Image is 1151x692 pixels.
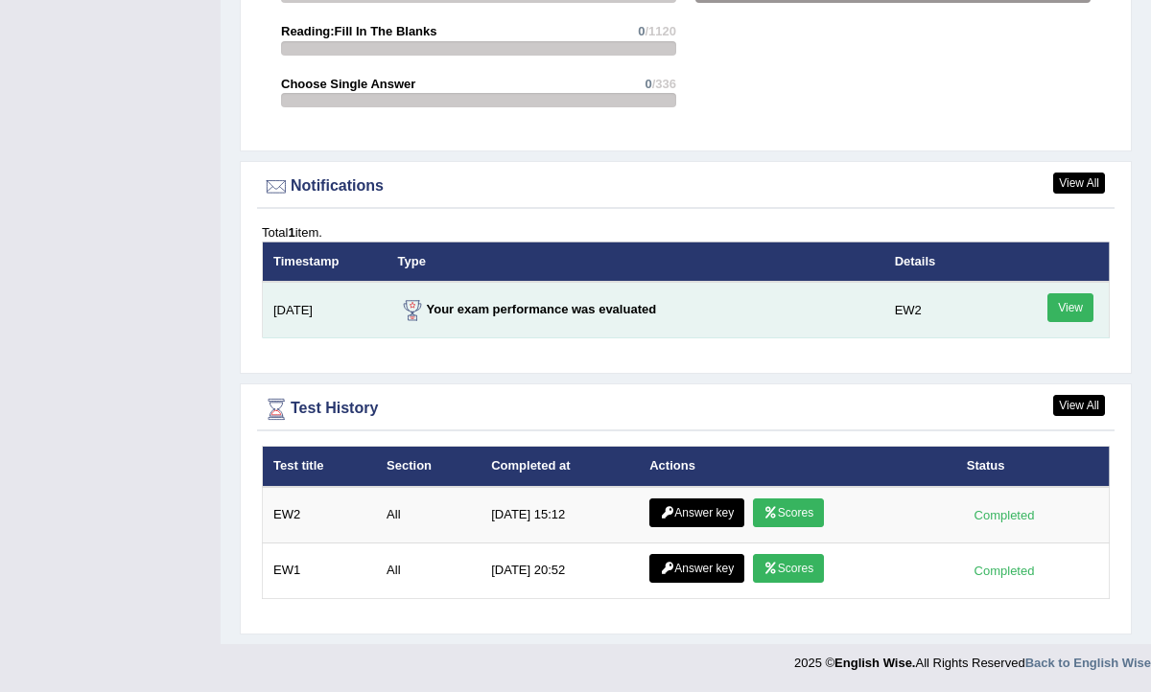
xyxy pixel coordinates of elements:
[281,77,415,91] strong: Choose Single Answer
[834,656,915,670] strong: English Wise.
[649,498,744,527] a: Answer key
[398,302,657,316] strong: Your exam performance was evaluated
[263,282,388,338] td: [DATE]
[376,542,481,598] td: All
[263,242,388,282] th: Timestamp
[638,24,645,38] span: 0
[645,24,676,38] span: /1120
[1053,395,1105,416] a: View All
[481,487,639,543] td: [DATE] 15:12
[263,447,377,487] th: Test title
[967,505,1042,525] div: Completed
[263,487,377,543] td: EW2
[884,282,995,338] td: EW2
[1047,293,1093,322] a: View
[481,447,639,487] th: Completed at
[262,173,1110,201] div: Notifications
[1025,656,1151,670] a: Back to English Wise
[753,498,824,527] a: Scores
[376,487,481,543] td: All
[263,542,377,598] td: EW1
[794,644,1151,672] div: 2025 © All Rights Reserved
[1053,173,1105,194] a: View All
[956,447,1110,487] th: Status
[884,242,995,282] th: Details
[639,447,956,487] th: Actions
[288,225,294,240] b: 1
[281,24,437,38] strong: Reading:Fill In The Blanks
[967,561,1042,581] div: Completed
[262,395,1110,424] div: Test History
[262,223,1110,242] div: Total item.
[652,77,676,91] span: /336
[649,554,744,583] a: Answer key
[645,77,651,91] span: 0
[376,447,481,487] th: Section
[753,554,824,583] a: Scores
[481,542,639,598] td: [DATE] 20:52
[388,242,884,282] th: Type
